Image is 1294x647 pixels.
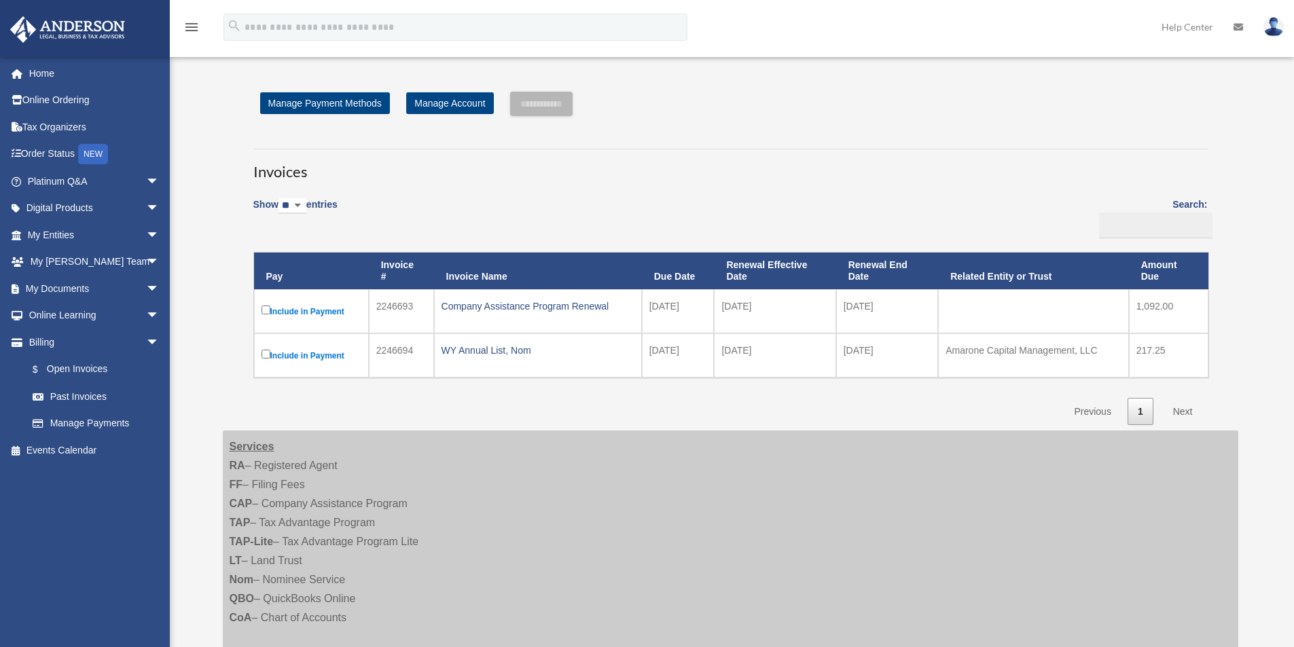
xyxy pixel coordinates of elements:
[262,350,270,358] input: Include in Payment
[369,289,434,333] td: 2246693
[10,248,180,276] a: My [PERSON_NAME] Teamarrow_drop_down
[254,253,369,289] th: Pay: activate to sort column descending
[10,437,180,464] a: Events Calendar
[1263,17,1284,37] img: User Pic
[260,92,390,114] a: Manage Payment Methods
[230,536,274,547] strong: TAP-Lite
[230,574,254,585] strong: Nom
[40,361,47,378] span: $
[10,60,180,87] a: Home
[442,297,634,316] div: Company Assistance Program Renewal
[230,479,243,490] strong: FF
[227,18,242,33] i: search
[278,198,306,214] select: Showentries
[230,460,245,471] strong: RA
[146,248,173,276] span: arrow_drop_down
[642,333,715,377] td: [DATE]
[714,253,835,289] th: Renewal Effective Date: activate to sort column ascending
[253,196,338,227] label: Show entries
[253,149,1208,183] h3: Invoices
[714,333,835,377] td: [DATE]
[146,302,173,330] span: arrow_drop_down
[230,555,242,566] strong: LT
[642,253,715,289] th: Due Date: activate to sort column ascending
[146,168,173,196] span: arrow_drop_down
[10,168,180,195] a: Platinum Q&Aarrow_drop_down
[183,19,200,35] i: menu
[1064,398,1121,426] a: Previous
[642,289,715,333] td: [DATE]
[19,383,173,410] a: Past Invoices
[10,141,180,168] a: Order StatusNEW
[369,253,434,289] th: Invoice #: activate to sort column ascending
[146,195,173,223] span: arrow_drop_down
[1129,253,1208,289] th: Amount Due: activate to sort column ascending
[836,253,939,289] th: Renewal End Date: activate to sort column ascending
[1094,196,1208,238] label: Search:
[146,221,173,249] span: arrow_drop_down
[10,329,173,356] a: Billingarrow_drop_down
[10,302,180,329] a: Online Learningarrow_drop_down
[938,333,1129,377] td: Amarone Capital Management, LLC
[406,92,493,114] a: Manage Account
[836,333,939,377] td: [DATE]
[1163,398,1203,426] a: Next
[230,612,252,623] strong: CoA
[10,195,180,222] a: Digital Productsarrow_drop_down
[1129,333,1208,377] td: 217.25
[262,303,361,320] label: Include in Payment
[10,113,180,141] a: Tax Organizers
[230,441,274,452] strong: Services
[1129,289,1208,333] td: 1,092.00
[714,289,835,333] td: [DATE]
[262,306,270,314] input: Include in Payment
[836,289,939,333] td: [DATE]
[938,253,1129,289] th: Related Entity or Trust: activate to sort column ascending
[442,341,634,360] div: WY Annual List, Nom
[230,498,253,509] strong: CAP
[183,24,200,35] a: menu
[434,253,642,289] th: Invoice Name: activate to sort column ascending
[369,333,434,377] td: 2246694
[230,517,251,528] strong: TAP
[146,275,173,303] span: arrow_drop_down
[1099,212,1212,238] input: Search:
[6,16,129,43] img: Anderson Advisors Platinum Portal
[230,593,254,604] strong: QBO
[10,221,180,248] a: My Entitiesarrow_drop_down
[146,329,173,356] span: arrow_drop_down
[78,144,108,164] div: NEW
[262,347,361,364] label: Include in Payment
[19,410,173,437] a: Manage Payments
[10,87,180,114] a: Online Ordering
[19,356,166,384] a: $Open Invoices
[10,275,180,302] a: My Documentsarrow_drop_down
[1128,398,1153,426] a: 1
